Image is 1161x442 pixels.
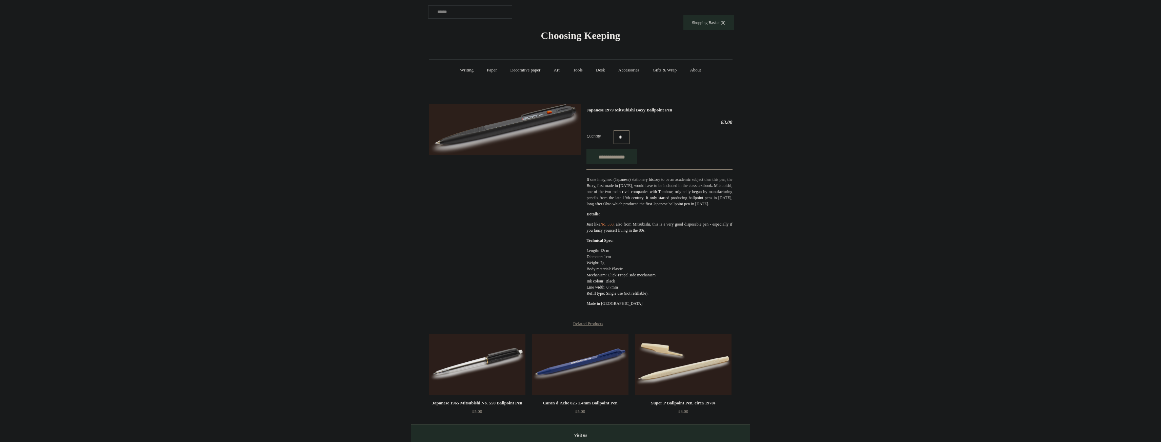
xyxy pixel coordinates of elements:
[586,300,732,307] p: Made in [GEOGRAPHIC_DATA]
[481,61,503,79] a: Paper
[548,61,566,79] a: Art
[541,30,620,41] span: Choosing Keeping
[429,334,525,395] a: Japanese 1965 Mitsubishi No. 550 Ballpoint Pen Japanese 1965 Mitsubishi No. 550 Ballpoint Pen
[586,238,614,243] strong: Technical Spec:
[454,61,480,79] a: Writing
[678,409,688,414] span: £3.00
[684,61,707,79] a: About
[586,221,732,233] p: Just like , also from Mitsubishi, this is a very good disposable pen - especially if you fancy yo...
[586,107,732,113] h1: Japanese 1979 Mitsubishi Boxy Ballpoint Pen
[574,433,587,438] strong: Visit us
[683,15,734,30] a: Shopping Basket (0)
[635,399,731,427] a: Super P Ballpoint Pen, circa 1970s £3.00
[429,399,525,427] a: Japanese 1965 Mitsubishi No. 550 Ballpoint Pen £5.00
[532,399,628,427] a: Caran d'Ache 825 1.4mm Ballpoint Pen £5.00
[411,321,750,327] h4: Related Products
[532,334,628,395] a: Caran d'Ache 825 1.4mm Ballpoint Pen Caran d'Ache 825 1.4mm Ballpoint Pen
[472,409,482,414] span: £5.00
[635,334,731,395] a: Super P Ballpoint Pen, circa 1970s Super P Ballpoint Pen, circa 1970s
[541,35,620,40] a: Choosing Keeping
[586,176,732,207] p: If one imagined (Japanese) stationery history to be an academic subject then this pen, the Boxy, ...
[590,61,611,79] a: Desk
[586,119,732,125] h2: £3.00
[586,133,614,139] label: Quantity
[586,248,732,296] p: Length: 13cm Diameter: 1cm Weight: 7g Body material: Plastic Mechanism: Click-Propel side mechani...
[600,222,614,227] a: No. 550
[646,61,683,79] a: Gifts & Wrap
[575,409,585,414] span: £5.00
[532,334,628,395] img: Caran d'Ache 825 1.4mm Ballpoint Pen
[635,334,731,395] img: Super P Ballpoint Pen, circa 1970s
[431,399,524,407] div: Japanese 1965 Mitsubishi No. 550 Ballpoint Pen
[612,61,645,79] a: Accessories
[504,61,546,79] a: Decorative paper
[586,212,600,216] strong: Details:
[637,399,729,407] div: Super P Ballpoint Pen, circa 1970s
[567,61,589,79] a: Tools
[429,104,581,155] img: Japanese 1979 Mitsubishi Boxy Ballpoint Pen
[429,334,525,395] img: Japanese 1965 Mitsubishi No. 550 Ballpoint Pen
[534,399,626,407] div: Caran d'Ache 825 1.4mm Ballpoint Pen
